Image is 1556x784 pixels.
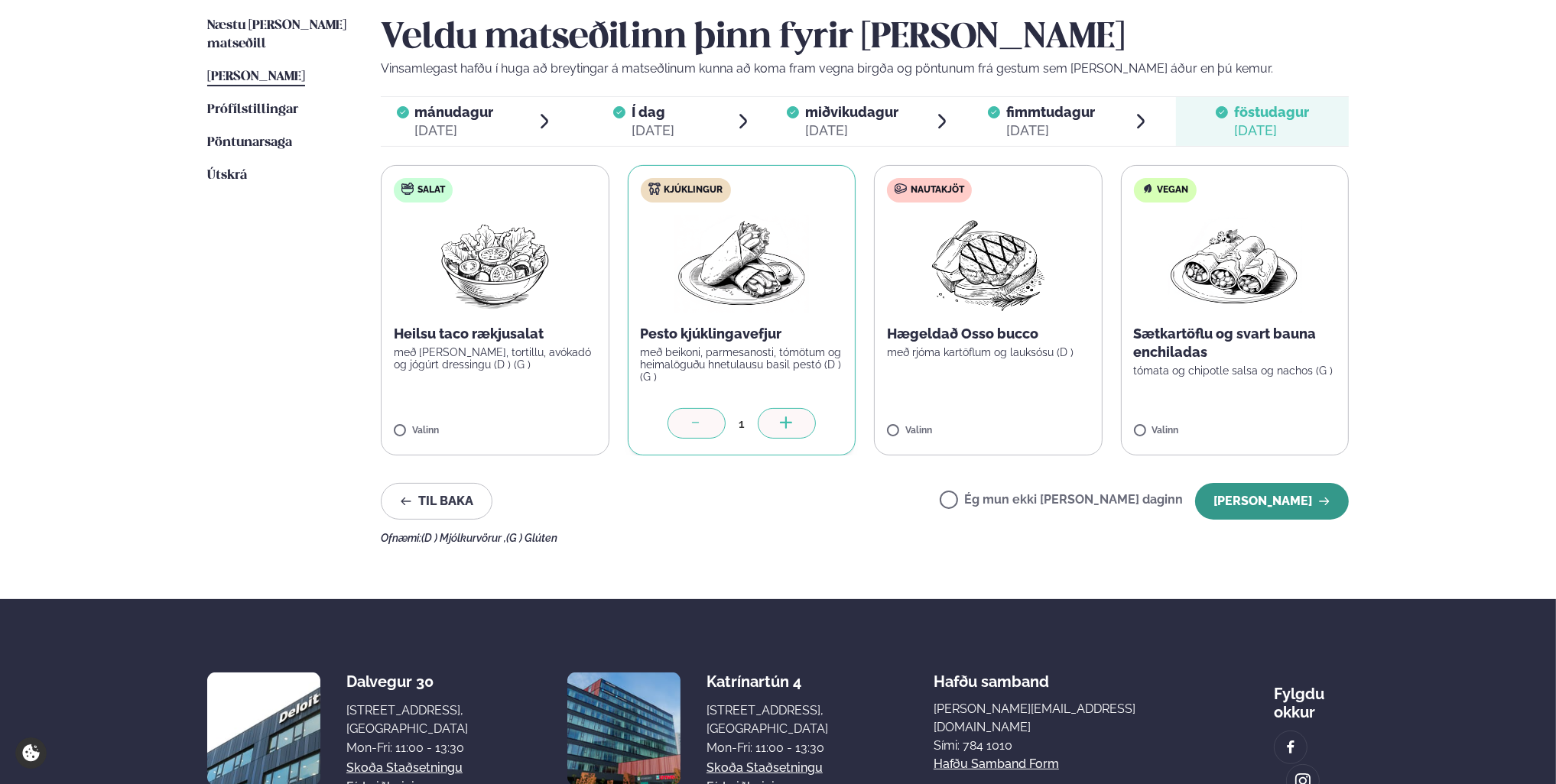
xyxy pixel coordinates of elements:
[207,68,305,86] a: [PERSON_NAME]
[415,104,494,120] span: mánudagur
[381,483,492,520] button: Til baka
[1134,325,1337,361] p: Sætkartöflu og svart bauna enchiladas
[394,346,596,371] p: með [PERSON_NAME], tortillu, avókadó og jógúrt dressingu (D ) (G )
[707,739,828,757] div: Mon-Fri: 11:00 - 13:30
[346,759,463,777] a: Skoða staðsetningu
[726,415,758,432] div: 1
[1168,215,1302,313] img: Enchilada.png
[934,737,1168,755] p: Sími: 784 1010
[707,672,828,691] div: Katrínartún 4
[934,660,1049,691] span: Hafðu samband
[15,737,47,769] a: Cookie settings
[207,103,298,116] span: Prófílstillingar
[207,134,292,152] a: Pöntunarsaga
[1274,672,1349,721] div: Fylgdu okkur
[641,325,843,343] p: Pesto kjúklingavefjur
[707,759,823,777] a: Skoða staðsetningu
[1142,183,1154,195] img: Vegan.svg
[506,532,557,544] span: (G ) Glúten
[934,700,1168,737] a: [PERSON_NAME][EMAIL_ADDRESS][DOMAIN_NAME]
[934,755,1059,773] a: Hafðu samband form
[207,17,350,53] a: Næstu [PERSON_NAME] matseðill
[1282,739,1299,756] img: image alt
[207,167,247,185] a: Útskrá
[401,183,414,195] img: salad.svg
[381,532,1349,544] div: Ofnæmi:
[1275,731,1307,763] a: image alt
[394,325,596,343] p: Heilsu taco rækjusalat
[346,672,468,691] div: Dalvegur 30
[674,215,809,313] img: Wraps.png
[887,346,1090,358] p: með rjóma kartöflum og lauksósu (D )
[381,60,1349,78] p: Vinsamlegast hafðu í huga að breytingar á matseðlinum kunna að koma fram vegna birgða og pöntunum...
[415,121,494,140] div: [DATE]
[417,184,445,196] span: Salat
[805,104,898,120] span: miðvikudagur
[346,701,468,738] div: [STREET_ADDRESS], [GEOGRAPHIC_DATA]
[895,183,907,195] img: beef.svg
[1006,104,1095,120] span: fimmtudagur
[207,101,298,119] a: Prófílstillingar
[421,532,506,544] span: (D ) Mjólkurvörur ,
[707,701,828,738] div: [STREET_ADDRESS], [GEOGRAPHIC_DATA]
[887,325,1090,343] p: Hægeldað Osso bucco
[632,121,674,140] div: [DATE]
[632,103,674,121] span: Í dag
[1006,121,1095,140] div: [DATE]
[207,169,247,182] span: Útskrá
[207,70,305,83] span: [PERSON_NAME]
[207,19,346,50] span: Næstu [PERSON_NAME] matseðill
[381,17,1349,60] h2: Veldu matseðilinn þinn fyrir [PERSON_NAME]
[427,215,563,313] img: Salad.png
[911,184,964,196] span: Nautakjöt
[1234,121,1309,140] div: [DATE]
[805,121,898,140] div: [DATE]
[1134,364,1337,377] p: tómata og chipotle salsa og nachos (G )
[641,346,843,383] p: með beikoni, parmesanosti, tómötum og heimalöguðu hnetulausu basil pestó (D ) (G )
[921,215,1056,313] img: Beef-Meat.png
[1234,104,1309,120] span: föstudagur
[648,183,661,195] img: chicken.svg
[664,184,723,196] span: Kjúklingur
[1195,483,1349,520] button: [PERSON_NAME]
[207,136,292,149] span: Pöntunarsaga
[346,739,468,757] div: Mon-Fri: 11:00 - 13:30
[1158,184,1189,196] span: Vegan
